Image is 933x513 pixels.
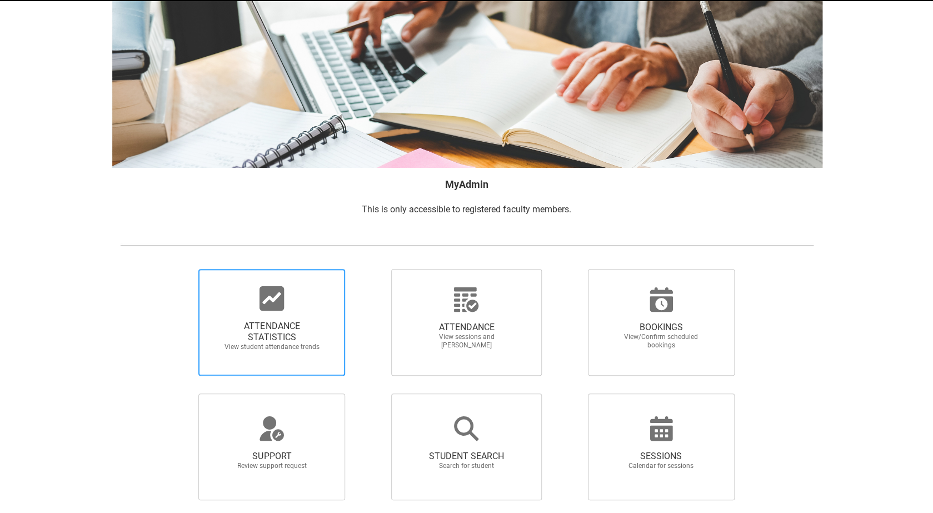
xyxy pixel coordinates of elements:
[417,333,515,350] span: View sessions and [PERSON_NAME]
[223,451,321,462] span: SUPPORT
[223,343,321,351] span: View student attendance trends
[362,204,571,215] span: This is only accessible to registered faculty members.
[417,462,515,470] span: Search for student
[612,462,710,470] span: Calendar for sessions
[417,451,515,462] span: STUDENT SEARCH
[417,322,515,333] span: ATTENDANCE
[612,333,710,350] span: View/Confirm scheduled bookings
[120,240,814,251] img: REDU_GREY_LINE
[223,462,321,470] span: Review support request
[612,451,710,462] span: SESSIONS
[120,177,814,192] h2: MyAdmin
[223,321,321,343] span: ATTENDANCE STATISTICS
[612,322,710,333] span: BOOKINGS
